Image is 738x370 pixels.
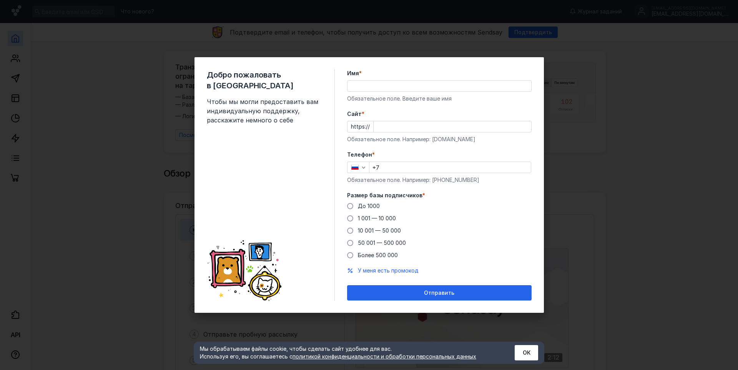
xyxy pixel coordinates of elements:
[347,151,372,159] span: Телефон
[347,69,359,77] span: Имя
[293,353,476,360] a: политикой конфиденциальности и обработки персональных данных
[347,285,532,301] button: Отправить
[358,203,380,209] span: До 1000
[207,97,322,125] span: Чтобы мы могли предоставить вам индивидуальную поддержку, расскажите немного о себе
[358,215,396,221] span: 1 001 — 10 000
[347,95,532,102] div: Обязательное поле. Введите ваше имя
[358,267,419,274] span: У меня есть промокод
[358,240,406,246] span: 50 001 — 500 000
[424,290,454,296] span: Отправить
[207,69,322,91] span: Добро пожаловать в [GEOGRAPHIC_DATA]
[200,345,496,360] div: Мы обрабатываем файлы cookie, чтобы сделать сайт удобнее для вас. Используя его, вы соглашаетесь c
[358,267,419,274] button: У меня есть промокод
[347,135,532,143] div: Обязательное поле. Например: [DOMAIN_NAME]
[347,110,362,118] span: Cайт
[358,252,398,258] span: Более 500 000
[347,176,532,184] div: Обязательное поле. Например: [PHONE_NUMBER]
[515,345,538,360] button: ОК
[358,227,401,234] span: 10 001 — 50 000
[347,192,422,199] span: Размер базы подписчиков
